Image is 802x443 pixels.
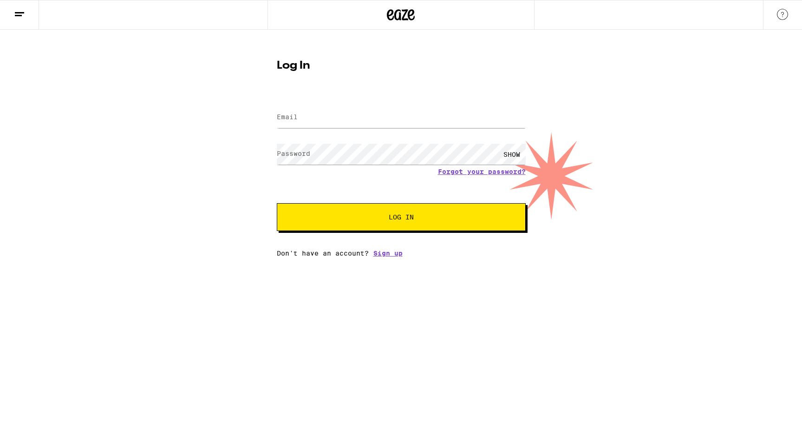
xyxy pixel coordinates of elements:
label: Email [277,113,298,121]
button: Log In [277,203,526,231]
div: SHOW [498,144,526,165]
label: Password [277,150,310,157]
a: Sign up [373,250,403,257]
h1: Log In [277,60,526,71]
div: Don't have an account? [277,250,526,257]
input: Email [277,107,526,128]
a: Forgot your password? [438,168,526,175]
span: Log In [389,214,414,220]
